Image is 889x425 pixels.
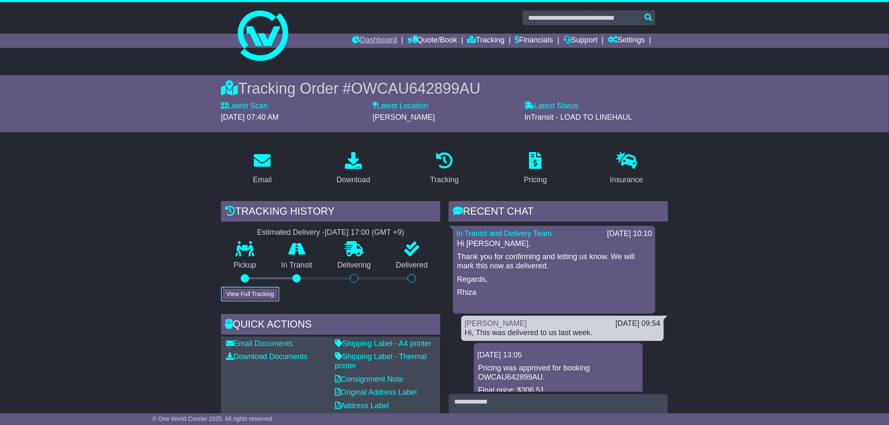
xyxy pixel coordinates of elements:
[525,113,633,121] span: InTransit - LOAD TO LINEHAUL
[518,149,552,189] a: Pricing
[325,228,404,237] div: [DATE] 17:00 (GMT +9)
[465,328,660,338] div: Hi, This was delivered to us last week.
[247,149,277,189] a: Email
[384,261,441,270] p: Delivered
[335,352,427,370] a: Shipping Label - Thermal printer
[449,201,668,224] div: RECENT CHAT
[335,339,431,348] a: Shipping Label - A4 printer
[465,319,527,328] a: [PERSON_NAME]
[515,34,553,48] a: Financials
[221,201,440,224] div: Tracking history
[253,174,272,186] div: Email
[351,80,481,97] span: OWCAU642899AU
[335,375,403,383] a: Consignment Note
[605,149,649,189] a: Insurance
[457,239,651,249] p: Hi [PERSON_NAME],
[226,352,308,361] a: Download Documents
[221,102,268,111] label: Latest Scan
[335,388,417,396] a: Original Address Label
[564,34,598,48] a: Support
[478,386,639,395] p: Final price: $306.51.
[525,102,579,111] label: Latest Status
[615,319,660,328] div: [DATE] 09:54
[373,113,435,121] span: [PERSON_NAME]
[226,339,293,348] a: Email Documents
[457,252,651,270] p: Thank you for confirming and letting us know. We will mark this now as delivered.
[408,34,457,48] a: Quote/Book
[477,351,639,360] div: [DATE] 13:05
[373,102,428,111] label: Latest Location
[608,34,645,48] a: Settings
[269,261,325,270] p: In Transit
[468,34,505,48] a: Tracking
[478,364,639,382] p: Pricing was approved for booking OWCAU642899AU.
[325,261,384,270] p: Delivering
[457,288,651,297] p: Rhiza
[456,229,552,238] a: In Transit and Delivery Team
[607,229,652,239] div: [DATE] 10:10
[430,174,459,186] div: Tracking
[221,287,279,302] button: View Full Tracking
[221,314,440,337] div: Quick Actions
[221,261,269,270] p: Pickup
[425,149,464,189] a: Tracking
[524,174,547,186] div: Pricing
[153,415,274,422] span: © One World Courier 2025. All rights reserved.
[221,113,279,121] span: [DATE] 07:40 AM
[331,149,376,189] a: Download
[335,401,389,410] a: Address Label
[610,174,643,186] div: Insurance
[352,34,397,48] a: Dashboard
[221,228,440,237] div: Estimated Delivery -
[337,174,370,186] div: Download
[221,79,668,97] div: Tracking Order #
[457,275,651,284] p: Regards,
